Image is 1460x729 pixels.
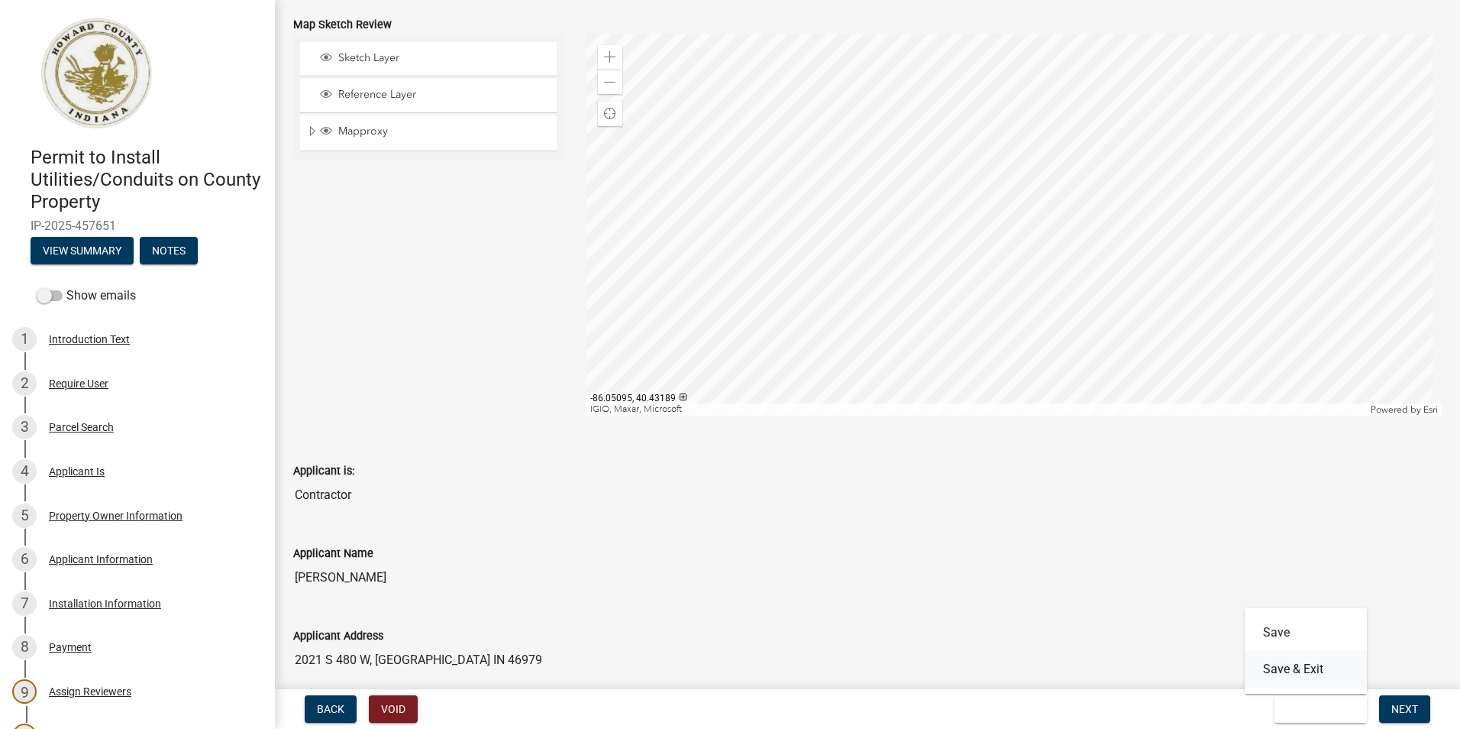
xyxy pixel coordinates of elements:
[1379,695,1430,723] button: Next
[12,679,37,704] div: 9
[318,51,551,66] div: Sketch Layer
[140,237,198,264] button: Notes
[37,287,136,305] label: Show emails
[12,415,37,439] div: 3
[598,102,622,126] div: Find my location
[12,591,37,616] div: 7
[334,88,551,102] span: Reference Layer
[300,42,557,76] li: Sketch Layer
[12,504,37,528] div: 5
[49,598,161,609] div: Installation Information
[49,510,182,521] div: Property Owner Information
[318,125,551,140] div: Mapproxy
[293,466,354,477] label: Applicant is:
[12,459,37,484] div: 4
[49,378,108,389] div: Require User
[49,554,153,565] div: Applicant Information
[299,38,558,155] ul: Layer List
[12,547,37,572] div: 6
[31,219,244,233] span: IP-2025-457651
[31,147,263,212] h4: Permit to Install Utilities/Conduits on County Property
[1245,608,1367,694] div: Save & Exit
[12,635,37,659] div: 8
[31,16,161,131] img: Howard County, Indiana
[318,88,551,103] div: Reference Layer
[49,334,130,345] div: Introduction Text
[1245,651,1367,688] button: Save & Exit
[1245,614,1367,651] button: Save
[1287,703,1345,715] span: Save & Exit
[293,631,383,642] label: Applicant Address
[293,549,373,559] label: Applicant Name
[369,695,418,723] button: Void
[598,70,622,94] div: Zoom out
[306,125,318,141] span: Expand
[1423,404,1438,415] a: Esri
[31,237,134,264] button: View Summary
[31,246,134,258] wm-modal-confirm: Summary
[49,422,114,433] div: Parcel Search
[1274,695,1367,723] button: Save & Exit
[49,466,105,477] div: Applicant Is
[1391,703,1418,715] span: Next
[12,371,37,396] div: 2
[293,20,392,31] label: Map Sketch Review
[140,246,198,258] wm-modal-confirm: Notes
[586,403,1368,416] div: IGIO, Maxar, Microsoft
[305,695,357,723] button: Back
[300,79,557,113] li: Reference Layer
[12,327,37,352] div: 1
[317,703,344,715] span: Back
[49,642,92,653] div: Payment
[1367,403,1442,416] div: Powered by
[49,686,131,697] div: Assign Reviewers
[300,115,557,151] li: Mapproxy
[334,125,551,138] span: Mapproxy
[598,45,622,70] div: Zoom in
[334,51,551,65] span: Sketch Layer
